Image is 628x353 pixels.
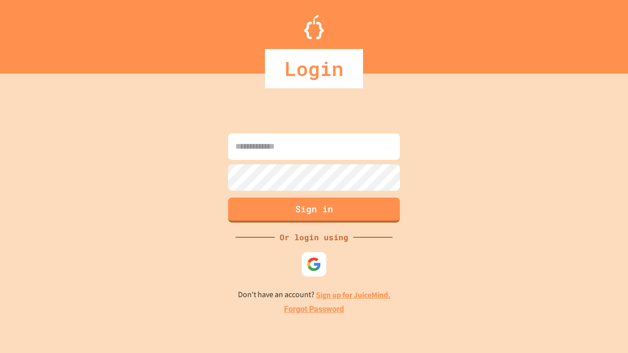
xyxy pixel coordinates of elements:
[304,15,324,39] img: Logo.svg
[284,303,344,315] a: Forgot Password
[238,289,391,301] p: Don't have an account?
[307,257,321,272] img: google-icon.svg
[228,198,400,223] button: Sign in
[275,231,353,243] div: Or login using
[265,49,363,88] div: Login
[316,290,391,300] a: Sign up for JuiceMind.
